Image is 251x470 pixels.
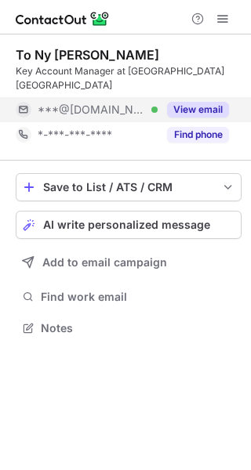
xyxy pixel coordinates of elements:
button: save-profile-one-click [16,173,242,201]
button: Reveal Button [167,127,229,143]
img: ContactOut v5.3.10 [16,9,110,28]
button: Find work email [16,286,242,308]
div: Key Account Manager at [GEOGRAPHIC_DATA] [GEOGRAPHIC_DATA] [16,64,242,92]
span: Add to email campaign [42,256,167,269]
span: AI write personalized message [43,219,210,231]
button: Notes [16,317,242,339]
span: Notes [41,321,235,335]
span: ***@[DOMAIN_NAME] [38,103,146,117]
span: Find work email [41,290,235,304]
button: AI write personalized message [16,211,242,239]
div: To Ny [PERSON_NAME] [16,47,159,63]
div: Save to List / ATS / CRM [43,181,214,193]
button: Add to email campaign [16,248,242,277]
button: Reveal Button [167,102,229,117]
